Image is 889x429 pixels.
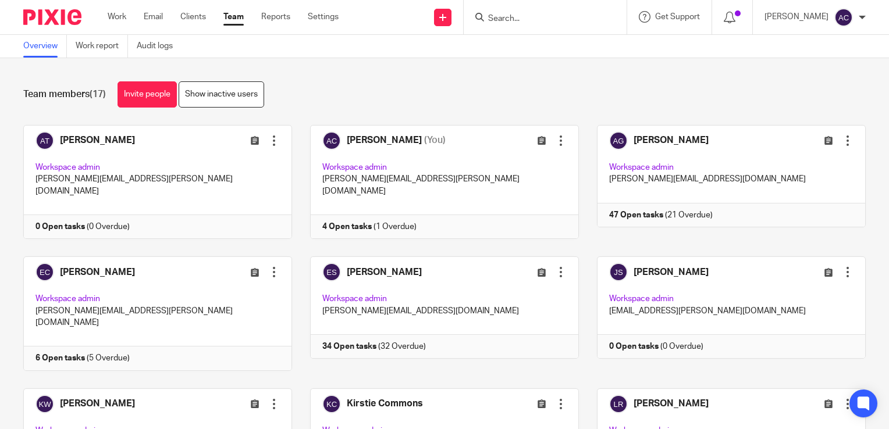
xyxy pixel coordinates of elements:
[23,88,106,101] h1: Team members
[223,11,244,23] a: Team
[764,11,828,23] p: [PERSON_NAME]
[137,35,182,58] a: Audit logs
[180,11,206,23] a: Clients
[76,35,128,58] a: Work report
[655,13,700,21] span: Get Support
[308,11,339,23] a: Settings
[179,81,264,108] a: Show inactive users
[23,9,81,25] img: Pixie
[487,14,592,24] input: Search
[144,11,163,23] a: Email
[118,81,177,108] a: Invite people
[108,11,126,23] a: Work
[261,11,290,23] a: Reports
[90,90,106,99] span: (17)
[23,35,67,58] a: Overview
[834,8,853,27] img: svg%3E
